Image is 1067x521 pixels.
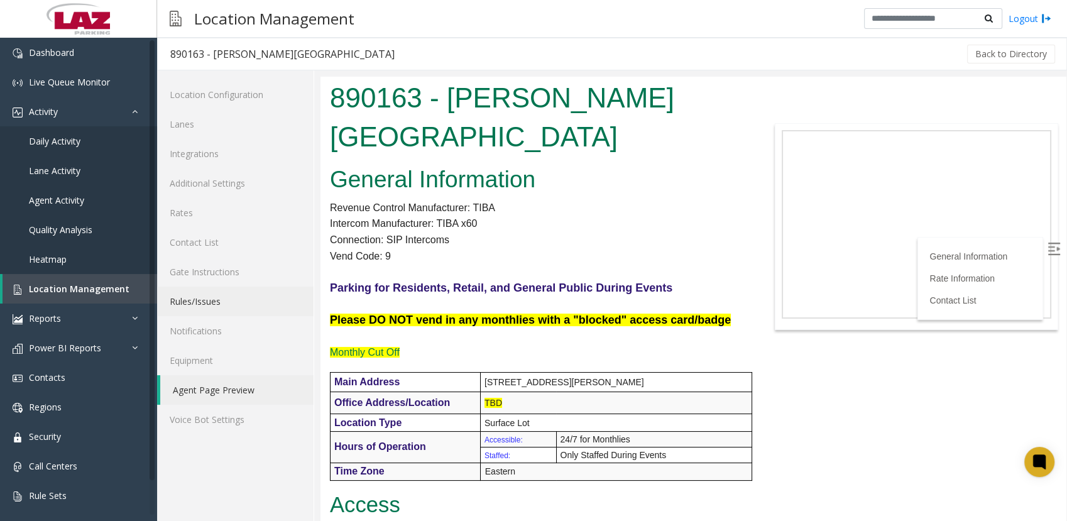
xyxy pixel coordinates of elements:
a: Gate Instructions [157,257,314,287]
span: Time Zone [14,389,64,400]
span: Access [9,416,80,440]
h3: Location Management [188,3,361,34]
span: Quality Analysis [29,224,92,236]
h2: General Information [9,87,425,119]
a: General Information [609,175,687,185]
img: pageIcon [170,3,182,34]
img: 'icon' [13,462,23,472]
img: 'icon' [13,48,23,58]
span: Staffed: [164,375,190,383]
span: Heatmap [29,253,67,265]
span: Regions [29,401,62,413]
span: Eastern [165,390,195,400]
img: Open/Close Sidebar Menu [727,166,740,178]
a: Integrations [157,139,314,168]
a: Location Management [3,274,157,304]
span: Lane Activity [29,165,80,177]
button: Back to Directory [967,45,1055,63]
a: Rate Information [609,197,674,207]
img: 'icon' [13,285,23,295]
img: 'icon' [13,107,23,118]
img: logout [1041,12,1051,25]
span: Rule Sets [29,490,67,502]
span: Accessible: [164,359,202,368]
p: Vend Code: 9 [9,172,425,188]
span: Main Address [14,300,79,310]
span: Live Queue Monitor [29,76,110,88]
a: Lanes [157,109,314,139]
a: Contact List [609,219,655,229]
span: Location Management [29,283,129,295]
span: [STREET_ADDRESS][PERSON_NAME] [164,300,324,310]
p: Connection: SIP Intercoms [9,155,425,172]
img: 'icon' [13,314,23,324]
a: Notifications [157,316,314,346]
span: Contacts [29,371,65,383]
span: Call Centers [29,460,77,472]
span: Revenue Control Manufacturer: TIBA [9,126,175,136]
span: Daily Activity [29,135,80,147]
a: Monthly Cut Off [9,270,79,281]
a: Additional Settings [157,168,314,198]
a: Voice Bot Settings [157,405,314,434]
span: TBD [164,321,182,331]
a: Contact List [157,228,314,257]
a: Rules/Issues [157,287,314,316]
img: 'icon' [13,491,23,502]
span: Activity [29,106,58,118]
span: Security [29,431,61,442]
span: Agent Activity [29,194,84,206]
span: Office Address/Location [14,321,129,331]
img: 'icon' [13,373,23,383]
font: Please DO NOT vend in any monthlies with a "blocked" access card/badge [9,237,410,250]
span: Parking for Residents, Retail, and General Public During Events [9,205,352,217]
img: 'icon' [13,432,23,442]
a: Location Configuration [157,80,314,109]
a: Logout [1009,12,1051,25]
a: Equipment [157,346,314,375]
div: 890163 - [PERSON_NAME][GEOGRAPHIC_DATA] [170,46,395,62]
span: Reports [29,312,61,324]
p: Intercom Manufacturer: TIBA x60 [9,139,425,155]
span: Only Staffed During Events [240,373,346,383]
span: Dashboard [29,47,74,58]
a: Rates [157,198,314,228]
span: Hours of Operation [14,365,106,375]
span: Location Type [14,341,81,351]
img: 'icon' [13,78,23,88]
a: Agent Page Preview [160,375,314,405]
img: 'icon' [13,344,23,354]
h1: 890163 - [PERSON_NAME][GEOGRAPHIC_DATA] [9,2,425,79]
span: Power BI Reports [29,342,101,354]
span: 24/7 for Monthlies [240,358,310,368]
span: Surface Lot [164,341,209,351]
img: 'icon' [13,403,23,413]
